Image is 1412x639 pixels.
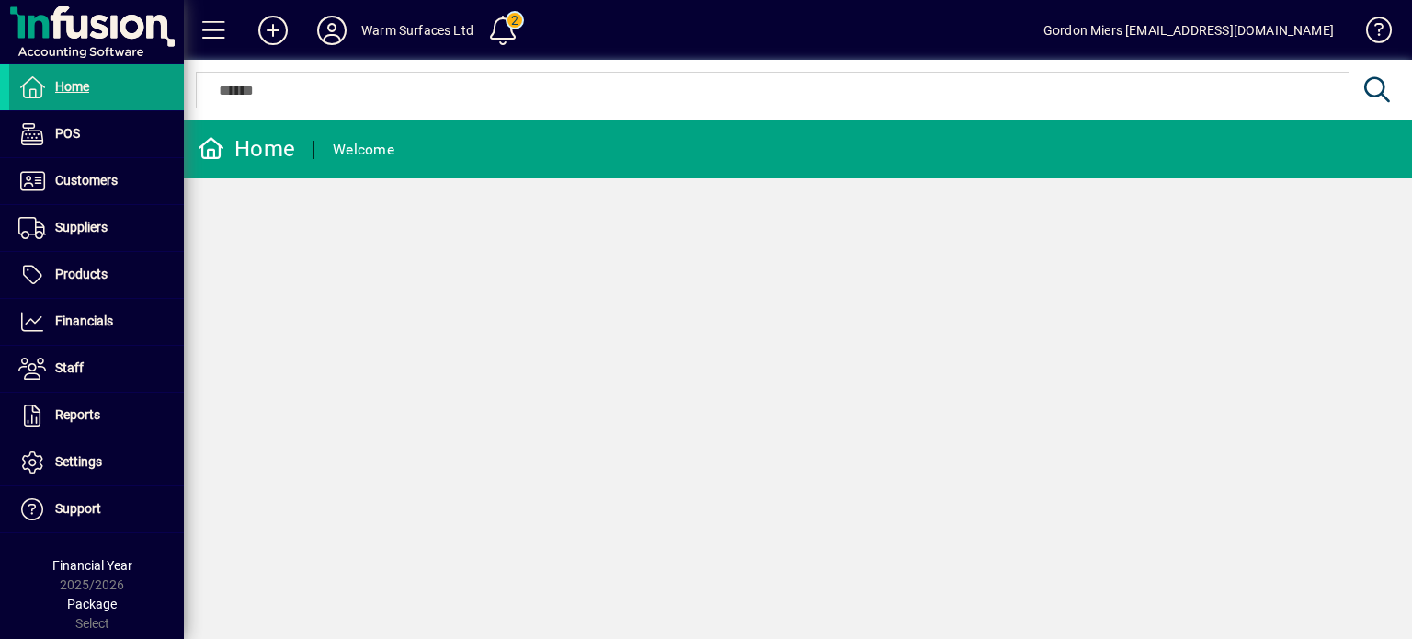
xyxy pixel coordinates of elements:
a: Suppliers [9,205,184,251]
a: Knowledge Base [1352,4,1389,63]
a: Financials [9,299,184,345]
span: Customers [55,173,118,188]
span: Products [55,267,108,281]
span: Package [67,597,117,611]
div: Warm Surfaces Ltd [361,16,473,45]
a: Products [9,252,184,298]
a: Customers [9,158,184,204]
span: Settings [55,454,102,469]
a: Staff [9,346,184,392]
a: Reports [9,393,184,439]
span: POS [55,126,80,141]
div: Home [198,134,295,164]
a: POS [9,111,184,157]
span: Staff [55,360,84,375]
a: Support [9,486,184,532]
button: Profile [302,14,361,47]
div: Welcome [333,135,394,165]
span: Support [55,501,101,516]
span: Reports [55,407,100,422]
div: Gordon Miers [EMAIL_ADDRESS][DOMAIN_NAME] [1043,16,1334,45]
span: Financial Year [52,558,132,573]
span: Suppliers [55,220,108,234]
span: Financials [55,314,113,328]
button: Add [244,14,302,47]
span: Home [55,79,89,94]
a: Settings [9,439,184,485]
